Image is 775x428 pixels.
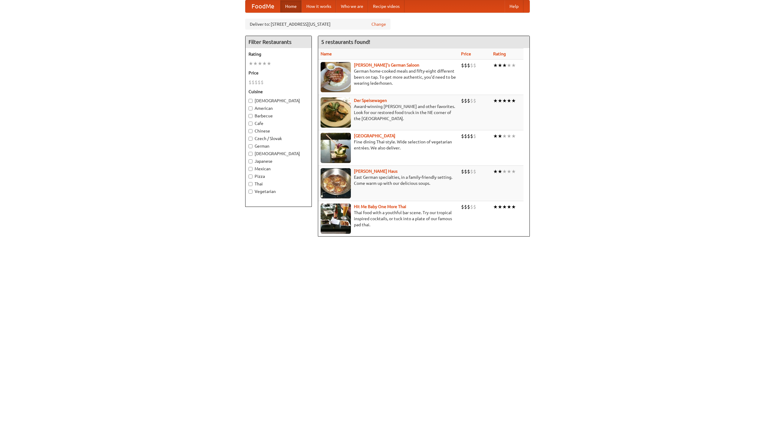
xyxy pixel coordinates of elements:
li: ★ [511,97,516,104]
li: ★ [507,62,511,69]
label: [DEMOGRAPHIC_DATA] [249,151,308,157]
li: $ [467,204,470,210]
li: $ [464,204,467,210]
li: $ [252,79,255,86]
li: $ [467,133,470,139]
li: ★ [498,133,502,139]
a: Der Speisewagen [354,98,387,103]
li: ★ [511,133,516,139]
img: babythai.jpg [321,204,351,234]
label: Japanese [249,158,308,164]
li: ★ [493,168,498,175]
a: [PERSON_NAME] Haus [354,169,397,174]
a: Price [461,51,471,56]
input: Vegetarian [249,190,252,194]
li: $ [473,62,476,69]
h5: Rating [249,51,308,57]
a: Home [280,0,302,12]
li: ★ [498,204,502,210]
li: $ [461,168,464,175]
p: Award-winning [PERSON_NAME] and other favorites. Look for our restored food truck in the NE corne... [321,103,456,122]
a: Help [505,0,523,12]
li: $ [464,133,467,139]
img: satay.jpg [321,133,351,163]
li: $ [261,79,264,86]
li: ★ [498,97,502,104]
p: Thai food with a youthful bar scene. Try our tropical inspired cocktails, or tuck into a plate of... [321,210,456,228]
li: ★ [253,60,258,67]
li: $ [464,168,467,175]
input: American [249,106,252,110]
input: Cafe [249,122,252,126]
input: Pizza [249,175,252,178]
a: Rating [493,51,506,56]
li: ★ [493,133,498,139]
img: speisewagen.jpg [321,97,351,128]
a: [PERSON_NAME]'s German Saloon [354,63,419,67]
a: [GEOGRAPHIC_DATA] [354,133,395,138]
input: Mexican [249,167,252,171]
label: Czech / Slovak [249,136,308,142]
label: Mexican [249,166,308,172]
h4: Filter Restaurants [246,36,312,48]
a: Recipe videos [368,0,404,12]
p: German home-cooked meals and fifty-eight different beers on tap. To get more authentic, you'd nee... [321,68,456,86]
li: $ [467,97,470,104]
li: $ [461,204,464,210]
label: [DEMOGRAPHIC_DATA] [249,98,308,104]
p: Fine dining Thai-style. Wide selection of vegetarian entrées. We also deliver. [321,139,456,151]
label: German [249,143,308,149]
input: [DEMOGRAPHIC_DATA] [249,99,252,103]
input: Chinese [249,129,252,133]
label: Chinese [249,128,308,134]
li: $ [473,133,476,139]
li: $ [470,62,473,69]
li: $ [258,79,261,86]
li: $ [249,79,252,86]
input: Czech / Slovak [249,137,252,141]
li: ★ [258,60,262,67]
label: American [249,105,308,111]
li: $ [255,79,258,86]
li: ★ [498,168,502,175]
label: Vegetarian [249,188,308,194]
li: $ [473,168,476,175]
li: ★ [511,168,516,175]
li: $ [461,62,464,69]
li: $ [473,204,476,210]
li: ★ [502,133,507,139]
li: ★ [502,97,507,104]
div: Deliver to: [STREET_ADDRESS][US_STATE] [245,19,391,30]
label: Barbecue [249,113,308,119]
input: Thai [249,182,252,186]
li: ★ [493,97,498,104]
li: ★ [507,97,511,104]
li: ★ [511,62,516,69]
li: $ [473,97,476,104]
label: Cafe [249,120,308,126]
li: ★ [502,168,507,175]
li: ★ [502,62,507,69]
input: Barbecue [249,114,252,118]
li: $ [461,133,464,139]
li: ★ [493,62,498,69]
a: How it works [302,0,336,12]
input: German [249,144,252,148]
li: $ [470,133,473,139]
input: [DEMOGRAPHIC_DATA] [249,152,252,156]
ng-pluralize: 5 restaurants found! [321,39,370,45]
h5: Price [249,70,308,76]
img: esthers.jpg [321,62,351,92]
li: ★ [249,60,253,67]
li: $ [467,168,470,175]
a: Who we are [336,0,368,12]
a: Hit Me Baby One More Thai [354,204,406,209]
li: ★ [507,204,511,210]
li: ★ [493,204,498,210]
p: East German specialties, in a family-friendly setting. Come warm up with our delicious soups. [321,174,456,186]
